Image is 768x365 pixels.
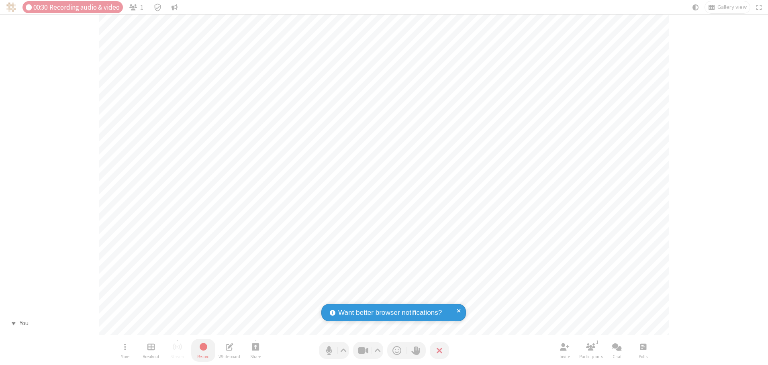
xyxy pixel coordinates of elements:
button: Open participant list [579,339,603,362]
button: Conversation [168,1,181,13]
span: Want better browser notifications? [338,308,442,318]
span: Invite [560,354,570,359]
button: Open poll [631,339,655,362]
button: Open chat [605,339,629,362]
button: Video setting [372,342,383,359]
span: Share [250,354,261,359]
div: Meeting details Encryption enabled [150,1,165,13]
div: You [16,319,31,328]
button: Change layout [705,1,750,13]
button: Open menu [113,339,137,362]
img: QA Selenium DO NOT DELETE OR CHANGE [6,2,16,12]
button: Start sharing [243,339,268,362]
span: Whiteboard [219,354,240,359]
div: 1 [594,338,601,346]
span: 00:30 [33,4,47,11]
button: Raise hand [406,342,426,359]
button: Audio settings [338,342,349,359]
button: Open participant list [126,1,147,13]
button: Invite participants (Alt+I) [553,339,577,362]
span: Chat [613,354,622,359]
button: Using system theme [689,1,702,13]
span: Gallery view [717,4,747,10]
span: Participants [579,354,603,359]
span: More [121,354,129,359]
span: Record [197,354,210,359]
span: Polls [639,354,647,359]
button: Fullscreen [753,1,765,13]
div: Audio & video [22,1,123,13]
button: Send a reaction [387,342,406,359]
span: Breakout [143,354,159,359]
button: End or leave meeting [430,342,449,359]
span: Stream [170,354,184,359]
button: Manage Breakout Rooms [139,339,163,362]
button: Unable to start streaming without first stopping recording [165,339,189,362]
button: Mute (Alt+A) [319,342,349,359]
button: Stop video (Alt+V) [353,342,383,359]
button: Stop recording [191,339,215,362]
span: Recording audio & video [49,4,120,11]
button: Open shared whiteboard [217,339,241,362]
span: 1 [140,4,143,11]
